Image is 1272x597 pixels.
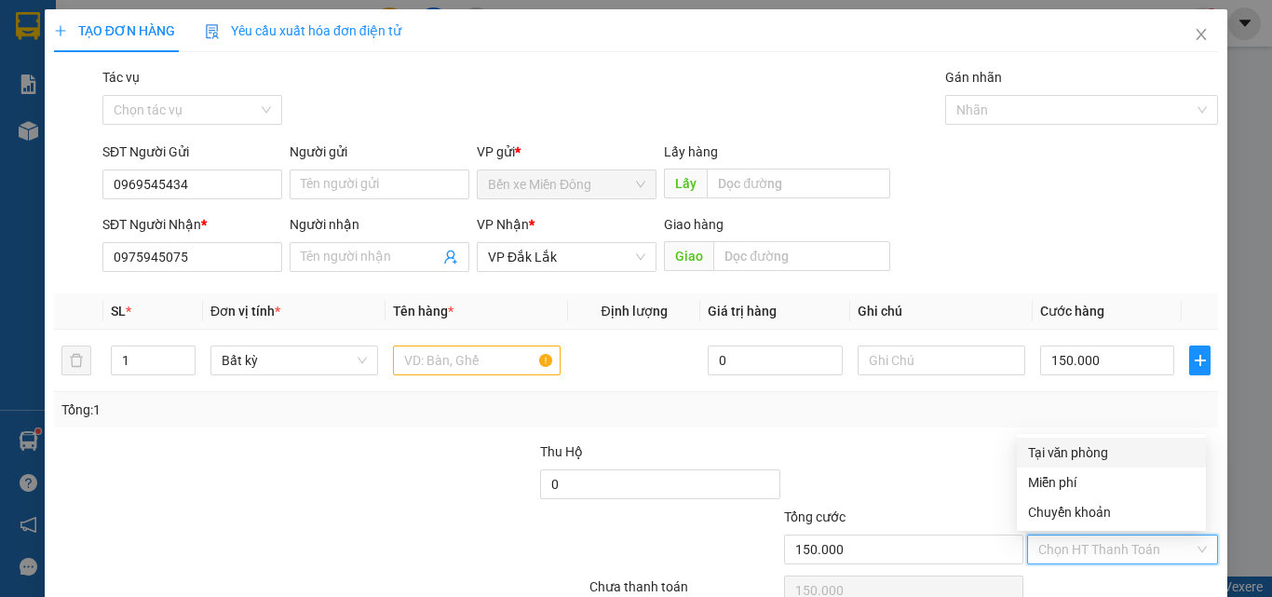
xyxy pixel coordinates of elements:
[159,16,290,61] div: VP Đắk Lắk
[159,61,290,87] div: 0382751586
[54,24,67,37] span: plus
[54,23,175,38] span: TẠO ĐƠN HÀNG
[16,131,290,178] div: Tên hàng: 1 THÙNG XỐP ( : 1 )
[14,100,43,119] span: CR :
[1190,353,1210,368] span: plus
[16,16,146,61] div: Bến xe Miền Đông
[102,142,282,162] div: SĐT Người Gửi
[61,346,91,375] button: delete
[222,346,367,374] span: Bất kỳ
[111,304,126,319] span: SL
[707,169,890,198] input: Dọc đường
[1175,9,1227,61] button: Close
[477,142,656,162] div: VP gửi
[664,169,707,198] span: Lấy
[1189,346,1211,375] button: plus
[14,98,149,120] div: 250.000
[205,24,220,39] img: icon
[784,509,846,524] span: Tổng cước
[393,304,453,319] span: Tên hàng
[708,346,842,375] input: 0
[713,241,890,271] input: Dọc đường
[488,170,645,198] span: Bến xe Miền Đông
[159,18,204,37] span: Nhận:
[393,346,561,375] input: VD: Bàn, Ghế
[540,444,583,459] span: Thu Hộ
[210,304,280,319] span: Đơn vị tính
[1040,304,1104,319] span: Cước hàng
[16,18,45,37] span: Gửi:
[488,243,645,271] span: VP Đắk Lắk
[477,217,529,232] span: VP Nhận
[850,293,1033,330] th: Ghi chú
[290,214,469,235] div: Người nhận
[1028,502,1195,522] div: Chuyển khoản
[16,61,146,87] div: 0702154415
[102,214,282,235] div: SĐT Người Nhận
[443,250,458,265] span: user-add
[708,304,777,319] span: Giá trị hàng
[61,400,493,420] div: Tổng: 1
[205,23,401,38] span: Yêu cầu xuất hóa đơn điện tử
[858,346,1025,375] input: Ghi Chú
[1028,472,1195,493] div: Miễn phí
[102,70,140,85] label: Tác vụ
[945,70,1002,85] label: Gán nhãn
[664,241,713,271] span: Giao
[1028,442,1195,463] div: Tại văn phòng
[601,304,667,319] span: Định lượng
[664,217,724,232] span: Giao hàng
[1194,27,1209,42] span: close
[664,144,718,159] span: Lấy hàng
[290,142,469,162] div: Người gửi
